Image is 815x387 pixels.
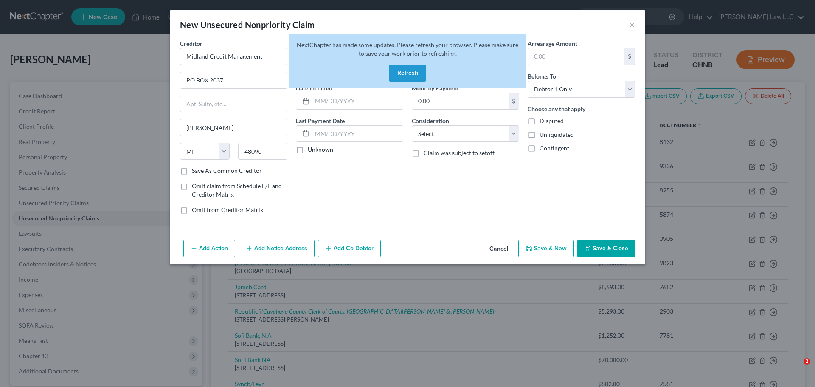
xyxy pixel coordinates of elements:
label: Choose any that apply [528,105,585,113]
button: × [629,20,635,30]
div: New Unsecured Nonpriority Claim [180,19,315,31]
button: Save & Close [577,240,635,257]
input: Apt, Suite, etc... [180,96,287,112]
span: Omit from Creditor Matrix [192,206,263,213]
span: Claim was subject to setoff [424,149,495,156]
label: Last Payment Date [296,116,345,125]
label: Save As Common Creditor [192,167,262,175]
input: Enter address... [180,72,287,88]
input: MM/DD/YYYY [312,93,403,109]
span: Belongs To [528,73,556,80]
button: Save & New [518,240,574,257]
span: 2 [804,358,810,365]
button: Add Co-Debtor [318,240,381,257]
input: 0.00 [528,48,624,65]
div: $ [624,48,635,65]
input: MM/DD/YYYY [312,126,403,142]
input: Enter zip... [238,143,288,160]
span: Omit claim from Schedule E/F and Creditor Matrix [192,182,282,198]
label: Arrearage Amount [528,39,577,48]
input: Enter city... [180,119,287,136]
button: Refresh [389,65,426,82]
label: Unknown [308,145,333,154]
iframe: Intercom live chat [786,358,807,379]
span: Creditor [180,40,202,47]
button: Add Notice Address [239,240,315,257]
button: Add Action [183,240,235,257]
span: Unliquidated [540,131,574,138]
div: $ [509,93,519,109]
span: NextChapter has made some updates. Please refresh your browser. Please make sure to save your wor... [297,41,518,57]
button: Cancel [483,240,515,257]
label: Consideration [412,116,449,125]
span: Contingent [540,144,569,152]
input: Search creditor by name... [180,48,287,65]
input: 0.00 [412,93,509,109]
span: Disputed [540,117,564,124]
